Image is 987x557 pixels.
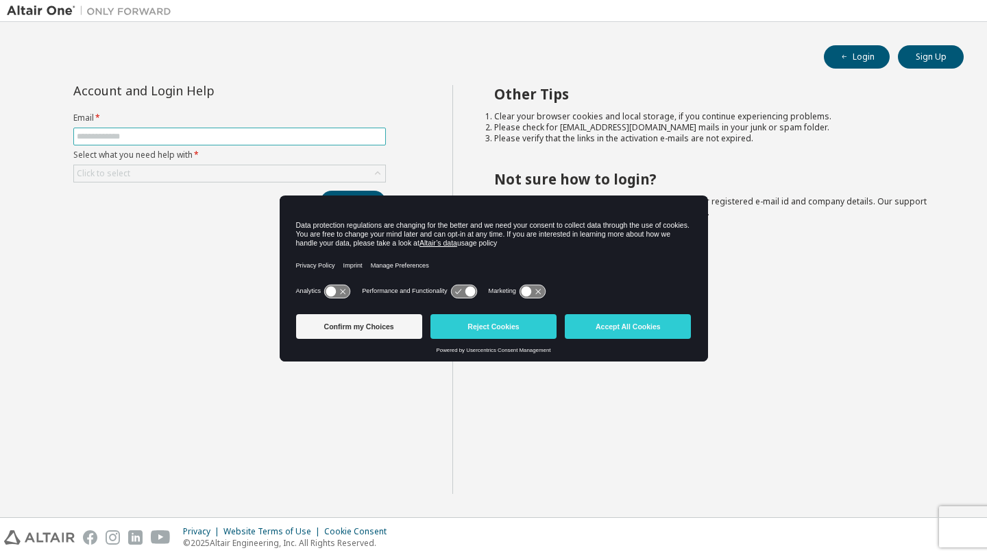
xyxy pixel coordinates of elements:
[106,530,120,545] img: instagram.svg
[824,45,890,69] button: Login
[74,165,385,182] div: Click to select
[494,170,940,188] h2: Not sure how to login?
[494,122,940,133] li: Please check for [EMAIL_ADDRESS][DOMAIN_NAME] mails in your junk or spam folder.
[73,85,324,96] div: Account and Login Help
[7,4,178,18] img: Altair One
[494,85,940,103] h2: Other Tips
[183,537,395,549] p: © 2025 Altair Engineering, Inc. All Rights Reserved.
[494,133,940,144] li: Please verify that the links in the activation e-mails are not expired.
[898,45,964,69] button: Sign Up
[4,530,75,545] img: altair_logo.svg
[494,111,940,122] li: Clear your browser cookies and local storage, if you continue experiencing problems.
[151,530,171,545] img: youtube.svg
[73,150,386,161] label: Select what you need help with
[183,526,223,537] div: Privacy
[320,191,386,214] button: Submit
[73,112,386,123] label: Email
[83,530,97,545] img: facebook.svg
[494,195,927,218] span: with a brief description of the problem, your registered e-mail id and company details. Our suppo...
[128,530,143,545] img: linkedin.svg
[223,526,324,537] div: Website Terms of Use
[324,526,395,537] div: Cookie Consent
[77,168,130,179] div: Click to select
